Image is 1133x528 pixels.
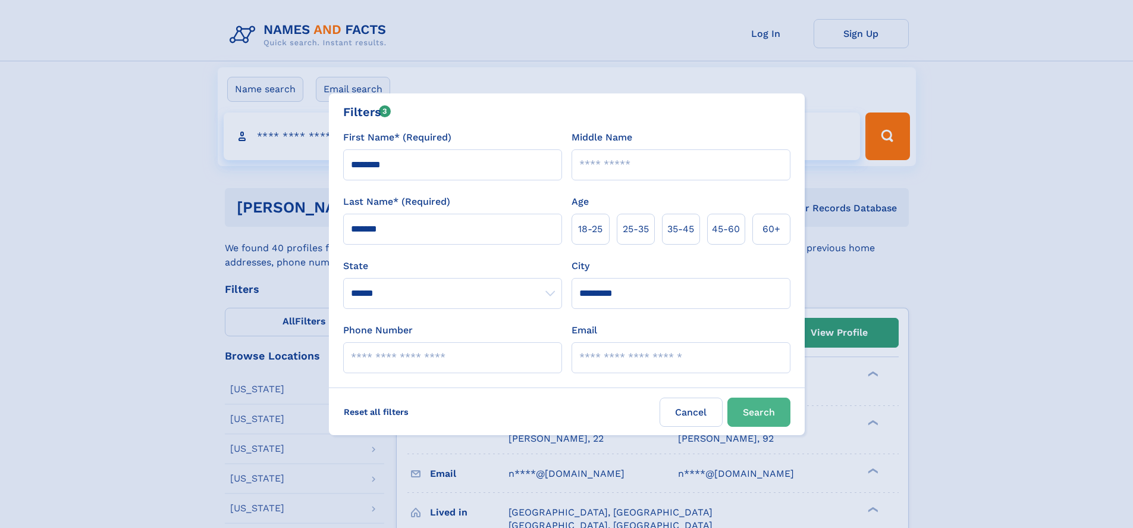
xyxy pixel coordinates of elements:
span: 45‑60 [712,222,740,236]
div: Filters [343,103,391,121]
span: 25‑35 [623,222,649,236]
button: Search [727,398,790,427]
label: State [343,259,562,273]
label: First Name* (Required) [343,130,451,145]
span: 35‑45 [667,222,694,236]
label: Cancel [660,398,723,427]
span: 60+ [762,222,780,236]
span: 18‑25 [578,222,602,236]
label: Middle Name [572,130,632,145]
label: Email [572,323,597,338]
label: Reset all filters [336,398,416,426]
label: Last Name* (Required) [343,195,450,209]
label: Age [572,195,589,209]
label: City [572,259,589,273]
label: Phone Number [343,323,413,338]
